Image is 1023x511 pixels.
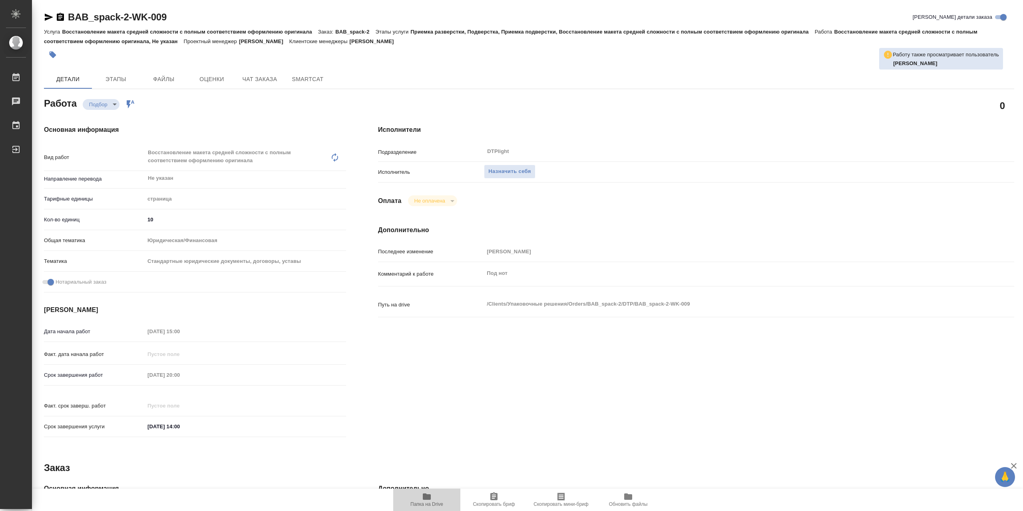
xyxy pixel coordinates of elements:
div: Юридическая/Финансовая [145,234,346,247]
span: Папка на Drive [410,501,443,507]
button: Скопировать ссылку [56,12,65,22]
p: Общая тематика [44,237,145,245]
button: Папка на Drive [393,489,460,511]
h4: Дополнительно [378,225,1014,235]
button: Добавить тэг [44,46,62,64]
p: Комментарий к работе [378,270,484,278]
span: 🙏 [998,469,1012,485]
input: ✎ Введи что-нибудь [145,214,346,225]
span: Нотариальный заказ [56,278,106,286]
p: Исполнитель [378,168,484,176]
p: Срок завершения услуги [44,423,145,431]
button: 🙏 [995,467,1015,487]
button: Скопировать ссылку для ЯМессенджера [44,12,54,22]
h2: Заказ [44,461,70,474]
button: Обновить файлы [595,489,662,511]
p: Вид работ [44,153,145,161]
p: Клиентские менеджеры [289,38,350,44]
a: BAB_spack-2-WK-009 [68,12,167,22]
p: Направление перевода [44,175,145,183]
p: Подразделение [378,148,484,156]
textarea: /Clients/Упаковочные решения/Orders/BAB_spack-2/DTP/BAB_spack-2-WK-009 [484,297,961,311]
p: Тарифные единицы [44,195,145,203]
span: [PERSON_NAME] детали заказа [913,13,992,21]
p: Заказ: [318,29,335,35]
span: Оценки [193,74,231,84]
h4: Оплата [378,196,402,206]
p: Путь на drive [378,301,484,309]
textarea: Под нот [484,266,961,280]
p: Тематика [44,257,145,265]
span: Скопировать бриф [473,501,515,507]
div: Подбор [83,99,119,110]
h4: Исполнители [378,125,1014,135]
input: Пустое поле [145,400,215,412]
span: Этапы [97,74,135,84]
b: [PERSON_NAME] [893,60,937,66]
p: Восстановление макета средней сложности с полным соответствием оформлению оригинала [62,29,318,35]
p: Последнее изменение [378,248,484,256]
h4: Основная информация [44,125,346,135]
h4: Основная информация [44,484,346,493]
input: Пустое поле [145,326,215,337]
p: [PERSON_NAME] [239,38,289,44]
div: Подбор [408,195,457,206]
span: Файлы [145,74,183,84]
p: Факт. срок заверш. работ [44,402,145,410]
button: Подбор [87,101,110,108]
button: Скопировать мини-бриф [527,489,595,511]
span: Назначить себя [488,167,531,176]
button: Назначить себя [484,165,535,179]
p: Факт. дата начала работ [44,350,145,358]
span: Скопировать мини-бриф [533,501,588,507]
p: Работа [815,29,834,35]
p: Гузов Марк [893,60,999,68]
span: Детали [49,74,87,84]
input: ✎ Введи что-нибудь [145,421,215,432]
p: Срок завершения работ [44,371,145,379]
button: Скопировать бриф [460,489,527,511]
h2: Работа [44,95,77,110]
p: [PERSON_NAME] [350,38,400,44]
p: Работу также просматривает пользователь [893,51,999,59]
button: Не оплачена [412,197,448,204]
span: SmartCat [289,74,327,84]
p: BAB_spack-2 [335,29,375,35]
div: Стандартные юридические документы, договоры, уставы [145,255,346,268]
span: Чат заказа [241,74,279,84]
p: Кол-во единиц [44,216,145,224]
p: Этапы услуги [376,29,411,35]
input: Пустое поле [145,348,215,360]
h4: Дополнительно [378,484,1014,493]
h4: [PERSON_NAME] [44,305,346,315]
input: Пустое поле [484,246,961,257]
p: Проектный менеджер [184,38,239,44]
p: Дата начала работ [44,328,145,336]
h2: 0 [1000,99,1005,112]
p: Услуга [44,29,62,35]
span: Обновить файлы [609,501,648,507]
p: Приемка разверстки, Подверстка, Приемка подверстки, Восстановление макета средней сложности с пол... [410,29,814,35]
div: страница [145,192,346,206]
input: Пустое поле [145,369,215,381]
